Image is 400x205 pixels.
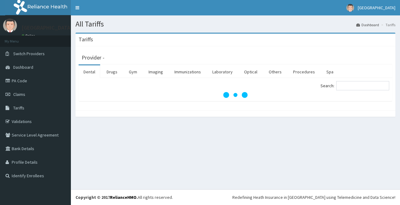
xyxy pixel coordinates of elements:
span: Tariffs [13,105,24,111]
strong: Copyright © 2017 . [76,195,138,200]
a: RelianceHMO [110,195,137,200]
label: Search: [320,81,389,90]
a: Others [264,65,287,78]
a: Dashboard [356,22,379,27]
div: Redefining Heath Insurance in [GEOGRAPHIC_DATA] using Telemedicine and Data Science! [232,194,395,200]
input: Search: [336,81,389,90]
a: Spa [321,65,338,78]
li: Tariffs [380,22,395,27]
svg: audio-loading [223,83,248,107]
span: Claims [13,92,25,97]
a: Online [22,34,36,38]
a: Imaging [144,65,168,78]
a: Laboratory [207,65,238,78]
a: Immunizations [169,65,206,78]
p: [GEOGRAPHIC_DATA] [22,25,72,31]
a: Drugs [102,65,122,78]
span: Switch Providers [13,51,45,56]
a: Optical [239,65,262,78]
a: Gym [124,65,142,78]
img: User Image [346,4,354,12]
a: Dental [79,65,100,78]
span: [GEOGRAPHIC_DATA] [358,5,395,10]
img: User Image [3,18,17,32]
a: Procedures [288,65,320,78]
h1: All Tariffs [76,20,395,28]
span: Dashboard [13,64,33,70]
h3: Provider - [82,55,104,60]
footer: All rights reserved. [71,189,400,205]
h3: Tariffs [79,37,93,42]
